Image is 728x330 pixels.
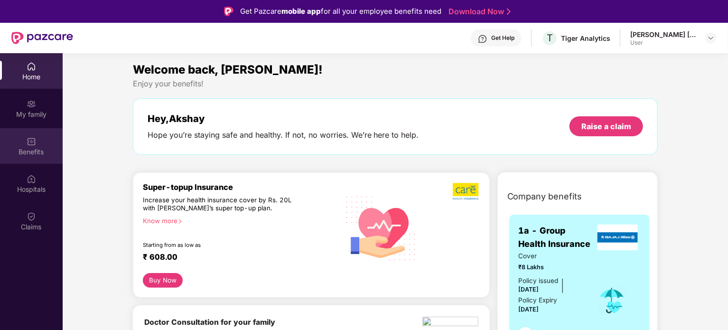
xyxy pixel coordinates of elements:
span: Company benefits [507,190,582,203]
div: Get Pazcare for all your employee benefits need [240,6,441,17]
span: Cover [519,251,584,261]
img: svg+xml;base64,PHN2ZyBpZD0iQmVuZWZpdHMiIHhtbG5zPSJodHRwOi8vd3d3LnczLm9yZy8yMDAwL3N2ZyIgd2lkdGg9Ij... [27,137,36,146]
span: T [547,32,553,44]
span: ₹8 Lakhs [519,263,584,272]
div: Raise a claim [581,121,631,132]
div: Hope you’re staying safe and healthy. If not, no worries. We’re here to help. [148,130,419,140]
img: svg+xml;base64,PHN2ZyBpZD0iSG9zcGl0YWxzIiB4bWxucz0iaHR0cDovL3d3dy53My5vcmcvMjAwMC9zdmciIHdpZHRoPS... [27,174,36,184]
div: Increase your health insurance cover by Rs. 20L with [PERSON_NAME]’s super top-up plan. [143,196,299,213]
img: svg+xml;base64,PHN2ZyBpZD0iSG9tZSIgeG1sbnM9Imh0dHA6Ly93d3cudzMub3JnLzIwMDAvc3ZnIiB3aWR0aD0iMjAiIG... [27,62,36,71]
div: User [630,39,697,47]
img: svg+xml;base64,PHN2ZyB4bWxucz0iaHR0cDovL3d3dy53My5vcmcvMjAwMC9zdmciIHhtbG5zOnhsaW5rPSJodHRwOi8vd3... [339,185,424,271]
img: b5dec4f62d2307b9de63beb79f102df3.png [453,182,480,200]
span: [DATE] [519,286,539,293]
b: Doctor Consultation for your family [144,318,275,327]
img: Stroke [507,7,511,17]
img: svg+xml;base64,PHN2ZyBpZD0iSGVscC0zMngzMiIgeG1sbnM9Imh0dHA6Ly93d3cudzMub3JnLzIwMDAvc3ZnIiB3aWR0aD... [478,34,487,44]
div: ₹ 608.00 [143,252,330,264]
span: right [177,219,183,224]
div: Super-topup Insurance [143,182,339,192]
div: Enjoy your benefits! [133,79,658,89]
strong: mobile app [281,7,321,16]
span: Welcome back, [PERSON_NAME]! [133,63,323,76]
img: svg+xml;base64,PHN2ZyBpZD0iRHJvcGRvd24tMzJ4MzIiIHhtbG5zPSJodHRwOi8vd3d3LnczLm9yZy8yMDAwL3N2ZyIgd2... [707,34,715,42]
div: [PERSON_NAME] [PERSON_NAME] [630,30,697,39]
div: Policy issued [519,276,559,286]
div: Hey, Akshay [148,113,419,124]
span: [DATE] [519,306,539,313]
div: Starting from as low as [143,242,299,248]
img: ekin.png [422,317,478,329]
img: icon [597,285,627,316]
img: svg+xml;base64,PHN2ZyBpZD0iQ2xhaW0iIHhtbG5zPSJodHRwOi8vd3d3LnczLm9yZy8yMDAwL3N2ZyIgd2lkdGg9IjIwIi... [27,212,36,221]
img: Logo [224,7,233,16]
a: Download Now [448,7,508,17]
span: 1a - Group Health Insurance [519,224,595,251]
img: svg+xml;base64,PHN2ZyB3aWR0aD0iMjAiIGhlaWdodD0iMjAiIHZpZXdCb3g9IjAgMCAyMCAyMCIgZmlsbD0ibm9uZSIgeG... [27,99,36,109]
img: New Pazcare Logo [11,32,73,44]
div: Policy Expiry [519,295,558,305]
div: Tiger Analytics [561,34,610,43]
button: Buy Now [143,273,183,288]
div: Know more [143,217,334,224]
div: Get Help [491,34,514,42]
img: insurerLogo [597,225,638,250]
